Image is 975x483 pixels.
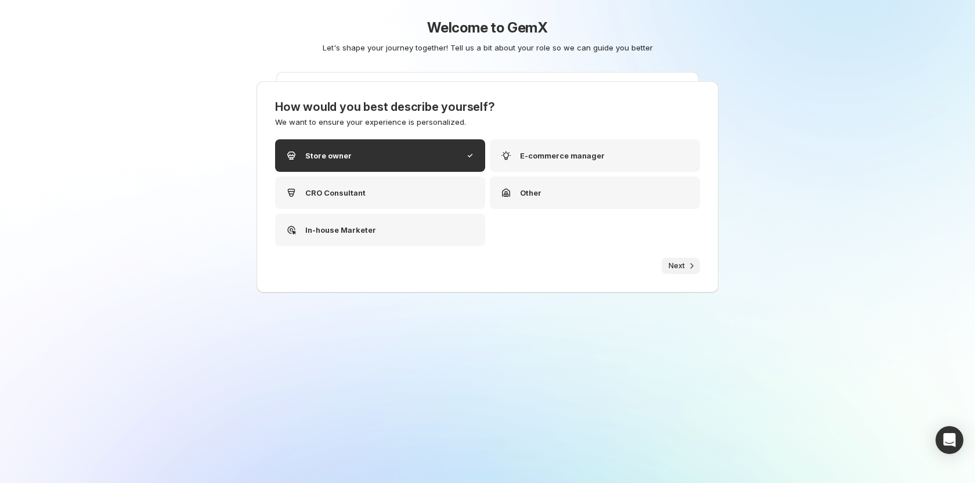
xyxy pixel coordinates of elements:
[305,187,366,199] p: CRO Consultant
[305,224,376,236] p: In-house Marketer
[216,42,759,53] p: Let's shape your journey together! Tell us a bit about your role so we can guide you better
[305,150,352,161] p: Store owner
[275,117,466,127] span: We want to ensure your experience is personalized.
[520,187,541,199] p: Other
[212,19,763,37] h1: Welcome to GemX
[275,100,700,114] h3: How would you best describe yourself?
[936,426,963,454] div: Open Intercom Messenger
[520,150,605,161] p: E-commerce manager
[662,258,700,274] button: Next
[669,261,685,271] span: Next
